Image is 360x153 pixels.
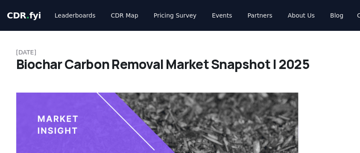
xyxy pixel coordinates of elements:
[147,8,203,23] a: Pricing Survey
[16,57,344,72] h1: Biochar Carbon Removal Market Snapshot | 2025
[205,8,239,23] a: Events
[241,8,279,23] a: Partners
[281,8,322,23] a: About Us
[7,10,41,21] span: CDR fyi
[48,8,102,23] a: Leaderboards
[7,9,41,21] a: CDR.fyi
[323,8,350,23] a: Blog
[26,10,29,21] span: .
[104,8,145,23] a: CDR Map
[16,48,344,57] p: [DATE]
[48,8,350,23] nav: Main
